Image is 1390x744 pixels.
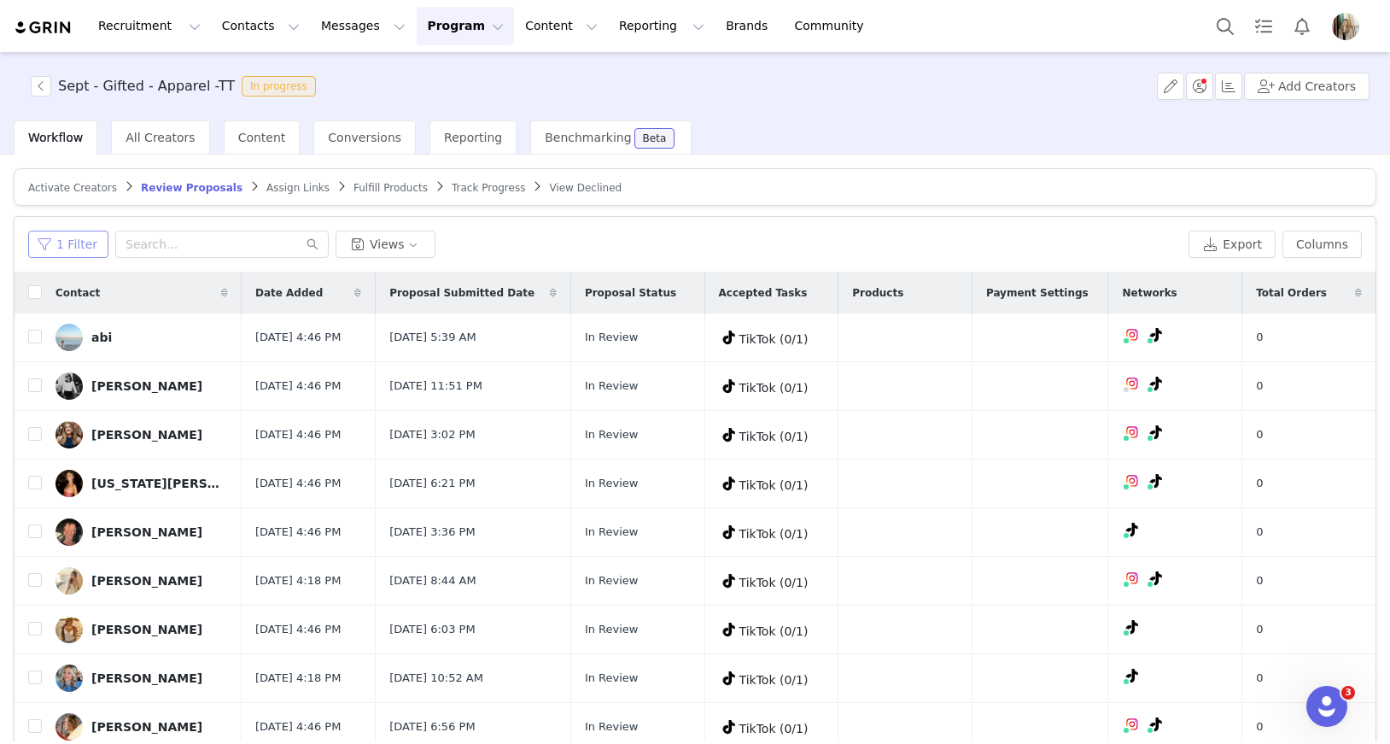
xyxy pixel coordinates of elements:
span: Workflow [28,131,83,144]
button: Search [1206,7,1244,45]
span: Activate Creators [28,182,117,194]
span: TikTok (0/1) [739,722,809,735]
img: instagram.svg [1125,425,1139,439]
span: In Review [585,475,639,492]
img: instagram.svg [1125,328,1139,342]
span: All Creators [126,131,195,144]
a: [PERSON_NAME] [55,665,228,692]
a: Brands [715,7,783,45]
button: Export [1189,231,1276,258]
img: instagram.svg [1125,571,1139,585]
img: instagram.svg [1125,718,1139,731]
span: 3 [1341,686,1355,700]
button: Profile [1322,13,1376,40]
a: abi [55,324,228,351]
img: 24dc0699-fc21-4d94-ae4b-ce6d4e461e0b.jpg [1332,13,1359,40]
a: Tasks [1245,7,1282,45]
span: In progress [242,76,316,97]
div: [PERSON_NAME] [91,720,202,734]
span: [DATE] 4:46 PM [255,378,341,395]
img: grin logo [14,20,73,36]
h3: Sept - Gifted - Apparel -TT [58,76,235,97]
img: 12f5b834-6bd7-4c1e-be71-849389252f34.jpg [55,665,83,692]
span: In Review [585,329,639,346]
div: [PERSON_NAME] [91,525,202,539]
button: 1 Filter [28,231,108,258]
button: Views [336,231,435,258]
span: Proposal Submitted Date [389,285,534,301]
span: In Review [585,572,639,589]
button: Columns [1282,231,1362,258]
span: View Declined [549,182,622,194]
div: [PERSON_NAME] [91,574,202,588]
span: In Review [585,378,639,395]
span: TikTok (0/1) [739,332,809,346]
a: [PERSON_NAME] [55,567,228,595]
span: [DATE] 6:21 PM [389,475,475,492]
input: Search... [115,231,329,258]
span: [DATE] 6:56 PM [389,718,475,735]
span: TikTok (0/1) [739,527,809,541]
span: Contact [55,285,100,301]
span: [object Object] [31,76,323,97]
span: In Review [585,621,639,638]
span: In Review [585,718,639,735]
span: [DATE] 11:51 PM [389,378,482,395]
span: Conversions [328,131,401,144]
span: Payment Settings [986,285,1089,301]
img: 4689bbee-6a93-471b-92a3-f87444789d2f.jpg [55,470,83,497]
span: [DATE] 4:46 PM [255,329,341,346]
span: [DATE] 4:46 PM [255,524,341,541]
span: [DATE] 3:36 PM [389,524,475,541]
a: [US_STATE][PERSON_NAME] [55,470,228,497]
span: [DATE] 4:46 PM [255,718,341,735]
div: [US_STATE][PERSON_NAME] [91,477,219,490]
span: Content [238,131,286,144]
span: Proposal Status [585,285,676,301]
a: [PERSON_NAME] [55,616,228,643]
span: TikTok (0/1) [739,576,809,589]
img: 9e7053e4-a0e4-4aba-8041-bbd1811d8405.jpg [55,567,83,595]
span: [DATE] 4:46 PM [255,621,341,638]
span: [DATE] 6:03 PM [389,621,475,638]
span: [DATE] 4:18 PM [255,670,341,687]
span: Benchmarking [545,131,631,144]
div: [PERSON_NAME] [91,623,202,636]
div: [PERSON_NAME] [91,379,202,393]
img: 4f217773-3659-4e8e-84ab-fbf7798e435a.jpg [55,616,83,643]
img: efcb896d-5ea9-461b-a1c5-cbd9eca2d64c.jpg [55,324,83,351]
a: [PERSON_NAME] [55,421,228,448]
img: 71cb8c7b-d0ea-497b-b169-04c110bb5084.jpg [55,518,83,546]
span: Total Orders [1256,285,1327,301]
a: Community [785,7,882,45]
span: In Review [585,426,639,443]
span: [DATE] 4:46 PM [255,426,341,443]
button: Contacts [212,7,310,45]
img: instagram.svg [1125,474,1139,488]
iframe: Intercom live chat [1306,686,1347,727]
span: Track Progress [452,182,525,194]
img: 3fbf16d0-a1e9-40e6-9458-0189f344c9e0.jpg [55,713,83,741]
span: TikTok (0/1) [739,381,809,395]
img: c7a9f7c0-ecd0-47eb-97a6-b7dd01d936b9.jpg [55,372,83,400]
img: instagram.svg [1125,377,1139,390]
div: Beta [643,133,667,144]
span: [DATE] 4:18 PM [255,572,341,589]
span: [DATE] 10:52 AM [389,670,483,687]
span: TikTok (0/1) [739,478,809,492]
span: Assign Links [266,182,330,194]
span: Products [852,285,903,301]
div: [PERSON_NAME] [91,671,202,685]
a: [PERSON_NAME] [55,713,228,741]
a: [PERSON_NAME] [55,518,228,546]
div: [PERSON_NAME] [91,428,202,442]
span: [DATE] 3:02 PM [389,426,475,443]
button: Recruitment [88,7,211,45]
i: icon: search [307,238,318,250]
button: Program [417,7,514,45]
span: Accepted Tasks [719,285,808,301]
span: Reporting [444,131,502,144]
button: Content [515,7,608,45]
span: In Review [585,670,639,687]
